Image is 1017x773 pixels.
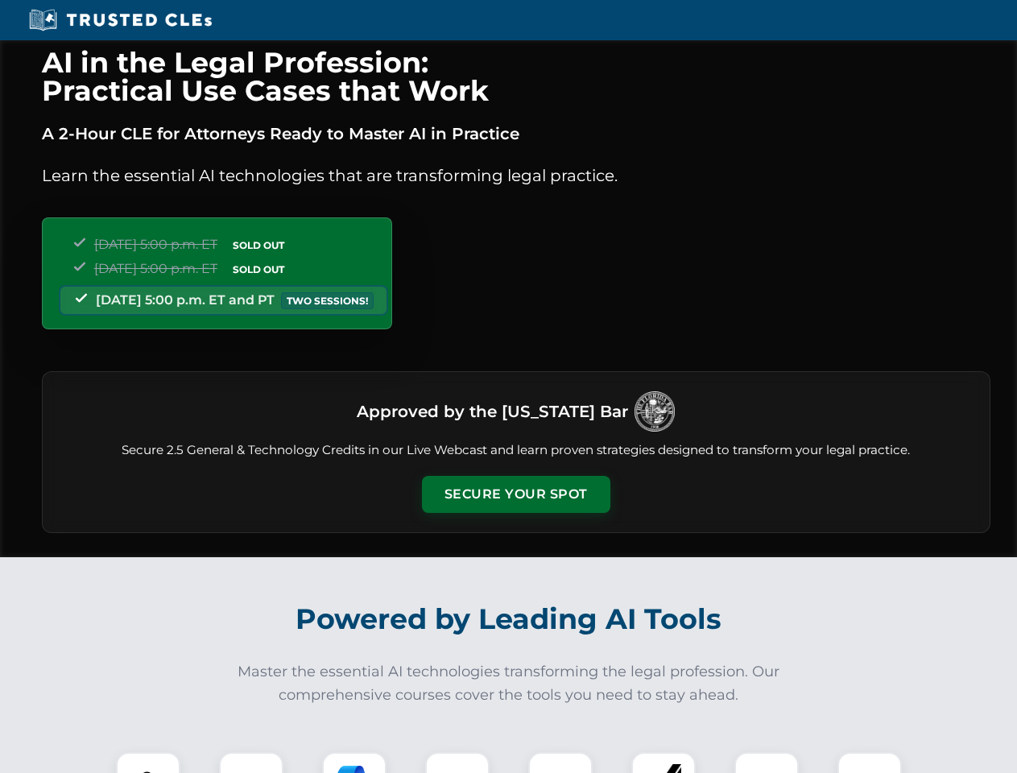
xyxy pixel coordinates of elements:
span: [DATE] 5:00 p.m. ET [94,261,217,276]
p: Learn the essential AI technologies that are transforming legal practice. [42,163,990,188]
p: A 2-Hour CLE for Attorneys Ready to Master AI in Practice [42,121,990,147]
span: SOLD OUT [227,237,290,254]
button: Secure Your Spot [422,476,610,513]
h3: Approved by the [US_STATE] Bar [357,397,628,426]
img: Logo [635,391,675,432]
h2: Powered by Leading AI Tools [63,591,955,647]
img: Trusted CLEs [24,8,217,32]
p: Master the essential AI technologies transforming the legal profession. Our comprehensive courses... [227,660,791,707]
p: Secure 2.5 General & Technology Credits in our Live Webcast and learn proven strategies designed ... [62,441,970,460]
span: SOLD OUT [227,261,290,278]
h1: AI in the Legal Profession: Practical Use Cases that Work [42,48,990,105]
span: [DATE] 5:00 p.m. ET [94,237,217,252]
